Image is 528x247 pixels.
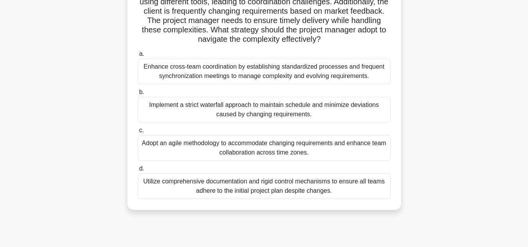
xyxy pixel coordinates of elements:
div: Enhance cross-team coordination by establishing standardized processes and frequent synchronizati... [138,59,391,84]
span: d. [139,165,144,172]
span: c. [139,127,144,133]
div: Utilize comprehensive documentation and rigid control mechanisms to ensure all teams adhere to th... [138,173,391,199]
span: b. [139,89,144,95]
div: Adopt an agile methodology to accommodate changing requirements and enhance team collaboration ac... [138,135,391,161]
span: a. [139,50,144,57]
div: Implement a strict waterfall approach to maintain schedule and minimize deviations caused by chan... [138,97,391,123]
